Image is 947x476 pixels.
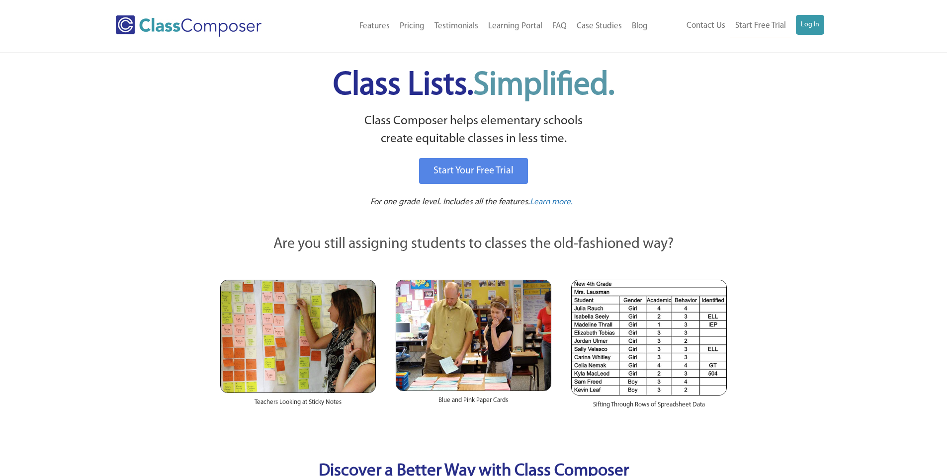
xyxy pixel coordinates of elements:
[220,280,376,393] img: Teachers Looking at Sticky Notes
[530,198,573,206] span: Learn more.
[370,198,530,206] span: For one grade level. Includes all the features.
[547,15,572,37] a: FAQ
[572,15,627,37] a: Case Studies
[395,15,430,37] a: Pricing
[430,15,483,37] a: Testimonials
[473,70,614,102] span: Simplified.
[419,158,528,184] a: Start Your Free Trial
[682,15,730,37] a: Contact Us
[483,15,547,37] a: Learning Portal
[396,391,551,415] div: Blue and Pink Paper Cards
[571,280,727,396] img: Spreadsheets
[530,196,573,209] a: Learn more.
[433,166,514,176] span: Start Your Free Trial
[730,15,791,37] a: Start Free Trial
[627,15,653,37] a: Blog
[354,15,395,37] a: Features
[219,112,729,149] p: Class Composer helps elementary schools create equitable classes in less time.
[571,396,727,419] div: Sifting Through Rows of Spreadsheet Data
[302,15,653,37] nav: Header Menu
[396,280,551,391] img: Blue and Pink Paper Cards
[796,15,824,35] a: Log In
[220,393,376,417] div: Teachers Looking at Sticky Notes
[653,15,824,37] nav: Header Menu
[116,15,261,37] img: Class Composer
[220,234,727,255] p: Are you still assigning students to classes the old-fashioned way?
[333,70,614,102] span: Class Lists.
